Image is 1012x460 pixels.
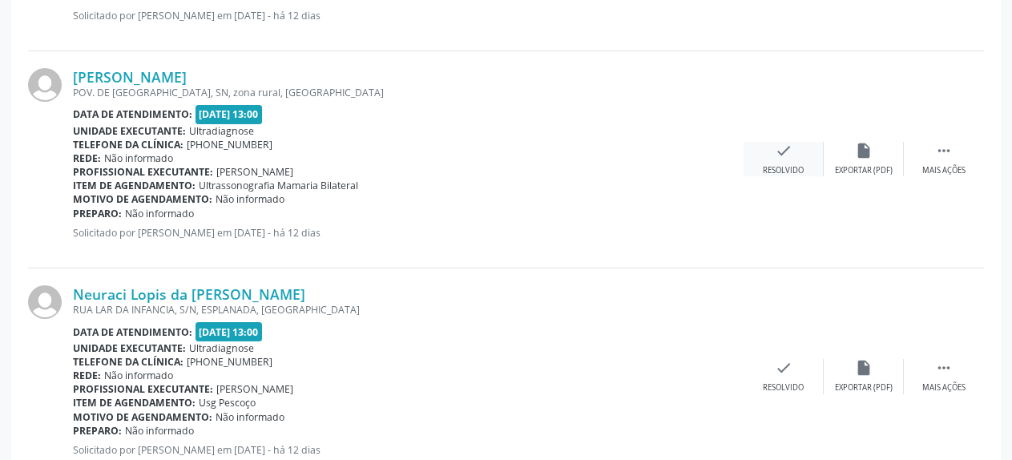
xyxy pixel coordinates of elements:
b: Profissional executante: [73,382,213,396]
a: [PERSON_NAME] [73,68,187,86]
div: Resolvido [763,382,804,393]
div: POV. DE [GEOGRAPHIC_DATA], SN, zona rural, [GEOGRAPHIC_DATA] [73,86,744,99]
b: Preparo: [73,424,122,438]
i: insert_drive_file [855,142,873,159]
div: RUA LAR DA INFANCIA, S/N, ESPLANADA, [GEOGRAPHIC_DATA] [73,303,744,317]
div: Mais ações [922,165,966,176]
i:  [935,142,953,159]
span: Não informado [125,424,194,438]
span: Não informado [216,410,284,424]
b: Telefone da clínica: [73,355,183,369]
b: Motivo de agendamento: [73,410,212,424]
span: Não informado [104,369,173,382]
span: [DATE] 13:00 [196,322,263,341]
i: insert_drive_file [855,359,873,377]
span: Não informado [125,207,194,220]
span: [DATE] 13:00 [196,105,263,123]
b: Telefone da clínica: [73,138,183,151]
b: Motivo de agendamento: [73,192,212,206]
b: Rede: [73,369,101,382]
span: [PERSON_NAME] [216,382,293,396]
img: img [28,285,62,319]
span: [PHONE_NUMBER] [187,138,272,151]
b: Unidade executante: [73,341,186,355]
span: Ultradiagnose [189,124,254,138]
span: [PERSON_NAME] [216,165,293,179]
b: Item de agendamento: [73,396,196,410]
b: Unidade executante: [73,124,186,138]
b: Data de atendimento: [73,325,192,339]
span: Ultrassonografia Mamaria Bilateral [199,179,358,192]
b: Rede: [73,151,101,165]
span: Não informado [216,192,284,206]
div: Exportar (PDF) [835,165,893,176]
b: Data de atendimento: [73,107,192,121]
b: Profissional executante: [73,165,213,179]
p: Solicitado por [PERSON_NAME] em [DATE] - há 12 dias [73,443,744,457]
b: Item de agendamento: [73,179,196,192]
i: check [775,142,792,159]
img: img [28,68,62,102]
p: Solicitado por [PERSON_NAME] em [DATE] - há 12 dias [73,226,744,240]
div: Mais ações [922,382,966,393]
p: Solicitado por [PERSON_NAME] em [DATE] - há 12 dias [73,9,744,22]
div: Exportar (PDF) [835,382,893,393]
span: Usg Pescoço [199,396,256,410]
b: Preparo: [73,207,122,220]
span: [PHONE_NUMBER] [187,355,272,369]
i: check [775,359,792,377]
i:  [935,359,953,377]
span: Ultradiagnose [189,341,254,355]
a: Neuraci Lopis da [PERSON_NAME] [73,285,305,303]
span: Não informado [104,151,173,165]
div: Resolvido [763,165,804,176]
